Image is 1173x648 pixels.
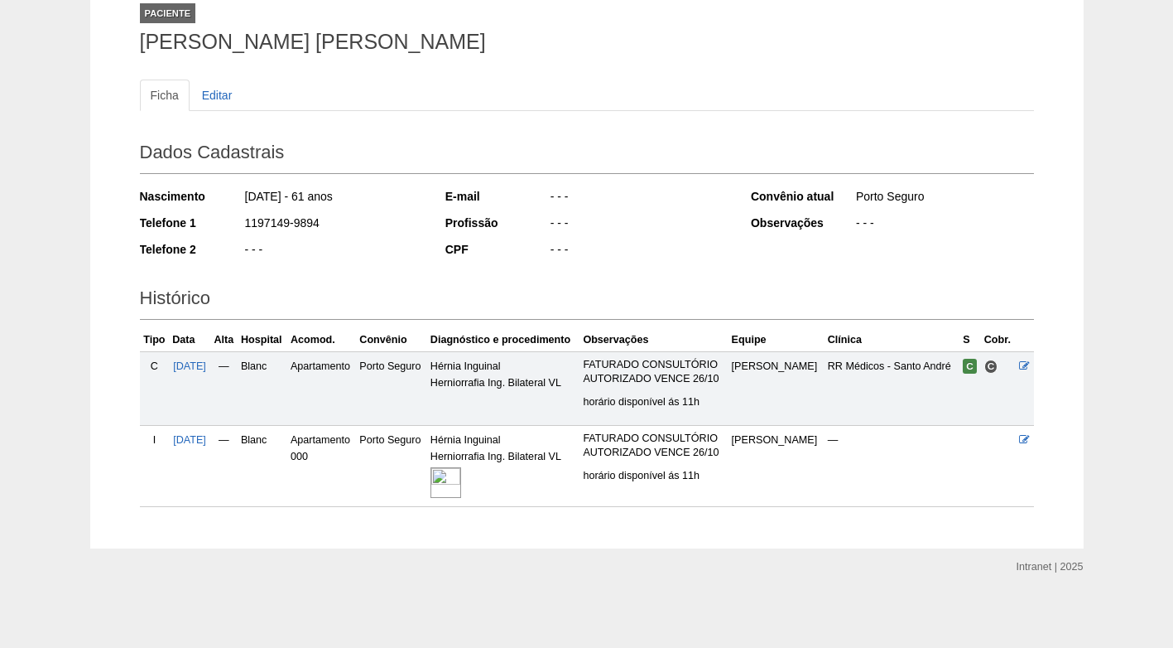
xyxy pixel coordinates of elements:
[287,328,356,352] th: Acomod.
[140,136,1034,174] h2: Dados Cadastrais
[356,425,427,506] td: Porto Seguro
[549,241,728,262] div: - - -
[287,425,356,506] td: Apartamento 000
[210,328,238,352] th: Alta
[238,425,287,506] td: Blanc
[824,351,959,425] td: RR Médicos - Santo André
[854,188,1034,209] div: Porto Seguro
[549,215,728,235] div: - - -
[981,328,1016,352] th: Cobr.
[583,432,724,460] p: FATURADO CONSULTÓRIO AUTORIZADO VENCE 26/10
[751,188,854,205] div: Convênio atual
[583,469,724,483] p: horário disponível ás 11h
[210,425,238,506] td: —
[140,241,243,258] div: Telefone 2
[728,328,824,352] th: Equipe
[238,351,287,425] td: Blanc
[963,359,977,374] span: Confirmada
[356,328,427,352] th: Convênio
[238,328,287,352] th: Hospital
[427,351,580,425] td: Hérnia Inguinal Herniorrafia Ing. Bilateral VL
[445,215,549,231] div: Profissão
[445,188,549,205] div: E-mail
[287,351,356,425] td: Apartamento
[854,215,1034,235] div: - - -
[356,351,427,425] td: Porto Seguro
[984,360,998,374] span: Consultório
[143,358,166,375] div: C
[824,425,959,506] td: —
[549,188,728,209] div: - - -
[824,328,959,352] th: Clínica
[140,80,190,111] a: Ficha
[140,188,243,205] div: Nascimento
[1017,559,1084,575] div: Intranet | 2025
[243,215,423,235] div: 1197149-9894
[140,3,196,23] div: Paciente
[143,432,166,448] div: I
[140,328,170,352] th: Tipo
[728,351,824,425] td: [PERSON_NAME]
[173,434,206,446] a: [DATE]
[210,351,238,425] td: —
[140,282,1034,320] h2: Histórico
[140,215,243,231] div: Telefone 1
[191,80,243,111] a: Editar
[579,328,728,352] th: Observações
[173,360,206,372] a: [DATE]
[445,241,549,258] div: CPF
[427,328,580,352] th: Diagnóstico e procedimento
[959,328,981,352] th: S
[427,425,580,506] td: Hérnia Inguinal Herniorrafia Ing. Bilateral VL
[243,188,423,209] div: [DATE] - 61 anos
[140,31,1034,52] h1: [PERSON_NAME] [PERSON_NAME]
[243,241,423,262] div: - - -
[583,358,724,386] p: FATURADO CONSULTÓRIO AUTORIZADO VENCE 26/10
[728,425,824,506] td: [PERSON_NAME]
[751,215,854,231] div: Observações
[169,328,210,352] th: Data
[583,395,724,409] p: horário disponível ás 11h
